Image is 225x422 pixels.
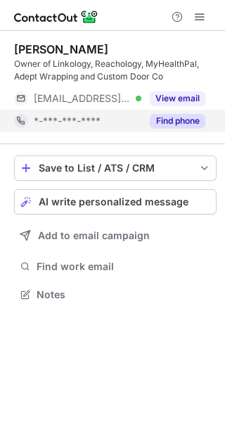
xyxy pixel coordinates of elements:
[39,196,188,207] span: AI write personalized message
[14,189,217,215] button: AI write personalized message
[14,285,217,305] button: Notes
[14,42,108,56] div: [PERSON_NAME]
[38,230,150,241] span: Add to email campaign
[14,223,217,248] button: Add to email campaign
[14,155,217,181] button: save-profile-one-click
[150,91,205,105] button: Reveal Button
[14,257,217,276] button: Find work email
[150,114,205,128] button: Reveal Button
[37,260,211,273] span: Find work email
[14,8,98,25] img: ContactOut v5.3.10
[34,92,131,105] span: [EMAIL_ADDRESS][DOMAIN_NAME]
[39,162,192,174] div: Save to List / ATS / CRM
[14,58,217,83] div: Owner of Linkology, Reachology, MyHealthPal, Adept Wrapping and Custom Door Co
[37,288,211,301] span: Notes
